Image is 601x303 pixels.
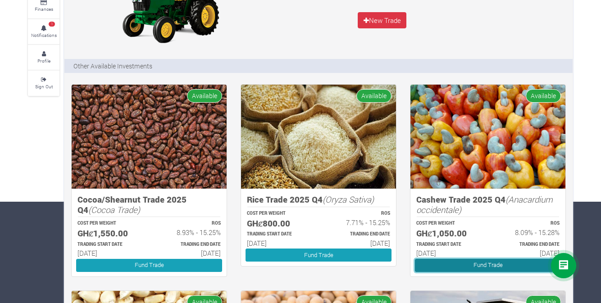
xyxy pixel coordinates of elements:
p: Estimated Trading Start Date [77,241,141,248]
p: COST PER WEIGHT [416,220,480,227]
span: Available [526,89,561,102]
small: Notifications [31,32,57,38]
h6: [DATE] [327,239,390,247]
img: growforme image [72,85,227,189]
span: Available [356,89,392,102]
h6: [DATE] [416,249,480,257]
p: Other Available Investments [73,61,152,71]
p: Estimated Trading End Date [157,241,221,248]
p: Estimated Trading Start Date [416,241,480,248]
span: Available [187,89,222,102]
a: Fund Trade [415,259,561,272]
h5: Rice Trade 2025 Q4 [247,194,390,205]
img: growforme image [410,85,565,189]
p: ROS [327,210,390,217]
small: Sign Out [35,83,53,90]
p: COST PER WEIGHT [247,210,310,217]
h6: [DATE] [496,249,560,257]
h6: 7.71% - 15.25% [327,218,390,226]
p: Estimated Trading End Date [327,231,390,238]
p: Estimated Trading End Date [496,241,560,248]
a: 1 Notifications [28,19,59,44]
p: COST PER WEIGHT [77,220,141,227]
i: (Cocoa Trade) [88,204,140,215]
a: Sign Out [28,71,59,95]
h6: [DATE] [247,239,310,247]
h5: Cocoa/Shearnut Trade 2025 Q4 [77,194,221,215]
h5: GHȼ800.00 [247,218,310,229]
h6: 8.09% - 15.28% [496,228,560,236]
h6: 8.93% - 15.25% [157,228,221,236]
a: Fund Trade [246,249,392,262]
p: Estimated Trading Start Date [247,231,310,238]
p: ROS [496,220,560,227]
i: (Oryza Sativa) [323,194,374,205]
a: Fund Trade [76,259,222,272]
a: Profile [28,45,59,70]
p: ROS [157,220,221,227]
h5: GHȼ1,050.00 [416,228,480,239]
a: New Trade [358,12,406,28]
i: (Anacardium occidentale) [416,194,553,215]
h5: Cashew Trade 2025 Q4 [416,194,560,215]
small: Finances [35,6,53,12]
img: growforme image [241,85,396,189]
h6: [DATE] [157,249,221,257]
h5: GHȼ1,550.00 [77,228,141,239]
span: 1 [49,22,55,27]
h6: [DATE] [77,249,141,257]
small: Profile [37,58,50,64]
